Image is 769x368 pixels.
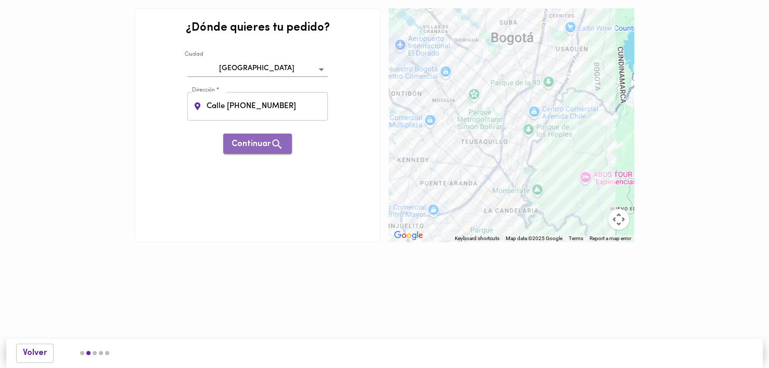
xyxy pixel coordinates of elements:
[23,348,47,358] span: Volver
[608,209,629,230] button: Map camera controls
[569,235,583,241] a: Terms
[204,92,328,121] input: Calle 92 # 16-11
[589,235,631,241] a: Report a map error
[709,308,759,358] iframe: Messagebird Livechat Widget
[185,22,329,34] h2: ¿Dónde quieres tu pedido?
[391,229,426,242] img: Google
[391,229,426,242] a: Open this area in Google Maps (opens a new window)
[455,235,499,242] button: Keyboard shortcuts
[506,235,562,241] span: Map data ©2025 Google
[223,134,292,154] button: Continuar
[187,61,328,77] div: [GEOGRAPHIC_DATA]
[232,138,284,151] span: Continuar
[185,51,203,59] label: Ciudad
[16,344,54,363] button: Volver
